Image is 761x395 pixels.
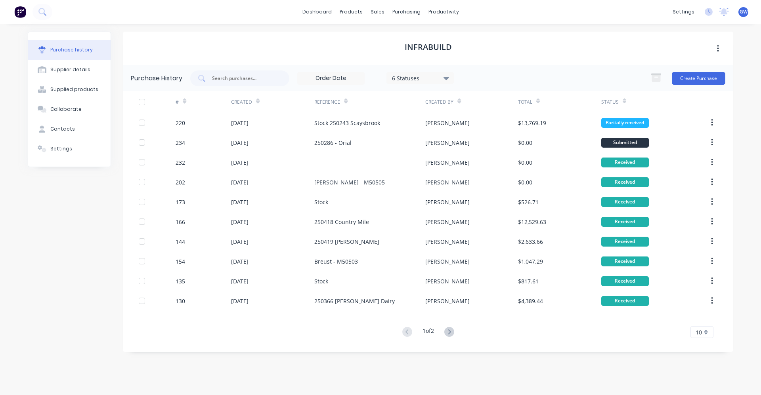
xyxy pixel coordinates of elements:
[423,327,434,338] div: 1 of 2
[231,218,249,226] div: [DATE]
[176,218,185,226] div: 166
[367,6,388,18] div: sales
[669,6,698,18] div: settings
[314,178,385,186] div: [PERSON_NAME] - M50505
[231,297,249,305] div: [DATE]
[518,139,532,147] div: $0.00
[314,99,340,106] div: Reference
[176,178,185,186] div: 202
[601,158,649,167] div: Received
[14,6,26,18] img: Factory
[425,158,470,167] div: [PERSON_NAME]
[28,119,111,139] button: Contacts
[336,6,367,18] div: products
[518,119,546,127] div: $13,769.19
[231,158,249,167] div: [DATE]
[425,237,470,246] div: [PERSON_NAME]
[601,276,649,286] div: Received
[50,46,93,53] div: Purchase history
[50,86,98,93] div: Supplied products
[176,158,185,167] div: 232
[231,277,249,285] div: [DATE]
[601,256,649,266] div: Received
[518,198,539,206] div: $526.71
[425,139,470,147] div: [PERSON_NAME]
[601,237,649,247] div: Received
[131,74,182,83] div: Purchase History
[601,217,649,227] div: Received
[176,139,185,147] div: 234
[28,139,111,159] button: Settings
[314,297,395,305] div: 250366 [PERSON_NAME] Dairy
[392,74,449,82] div: 6 Statuses
[518,277,539,285] div: $817.61
[231,139,249,147] div: [DATE]
[298,72,364,84] input: Order Date
[425,198,470,206] div: [PERSON_NAME]
[176,99,179,106] div: #
[298,6,336,18] a: dashboard
[425,277,470,285] div: [PERSON_NAME]
[601,118,649,128] div: Partially received
[518,237,543,246] div: $2,633.66
[50,125,75,133] div: Contacts
[28,80,111,99] button: Supplied products
[314,237,379,246] div: 250419 [PERSON_NAME]
[601,138,649,148] div: Submitted
[314,218,369,226] div: 250418 Country Mile
[28,99,111,119] button: Collaborate
[425,178,470,186] div: [PERSON_NAME]
[425,297,470,305] div: [PERSON_NAME]
[405,42,452,52] h1: Infrabuild
[231,178,249,186] div: [DATE]
[425,218,470,226] div: [PERSON_NAME]
[50,106,82,113] div: Collaborate
[425,99,453,106] div: Created By
[696,328,702,336] span: 10
[314,139,352,147] div: 250286 - Orial
[28,40,111,60] button: Purchase history
[211,74,277,82] input: Search purchases...
[424,6,463,18] div: productivity
[314,198,328,206] div: Stock
[314,119,380,127] div: Stock 250243 Scaysbrook
[176,277,185,285] div: 135
[425,119,470,127] div: [PERSON_NAME]
[672,72,725,85] button: Create Purchase
[231,99,252,106] div: Created
[231,237,249,246] div: [DATE]
[740,8,748,15] span: GW
[231,119,249,127] div: [DATE]
[231,257,249,266] div: [DATE]
[601,177,649,187] div: Received
[314,277,328,285] div: Stock
[601,197,649,207] div: Received
[231,198,249,206] div: [DATE]
[176,297,185,305] div: 130
[518,158,532,167] div: $0.00
[518,99,532,106] div: Total
[518,257,543,266] div: $1,047.29
[425,257,470,266] div: [PERSON_NAME]
[518,218,546,226] div: $12,529.63
[601,296,649,306] div: Received
[50,66,90,73] div: Supplier details
[176,257,185,266] div: 154
[28,60,111,80] button: Supplier details
[518,297,543,305] div: $4,389.44
[601,99,619,106] div: Status
[176,198,185,206] div: 173
[518,178,532,186] div: $0.00
[50,145,72,152] div: Settings
[314,257,358,266] div: Breust - M50503
[176,119,185,127] div: 220
[388,6,424,18] div: purchasing
[176,237,185,246] div: 144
